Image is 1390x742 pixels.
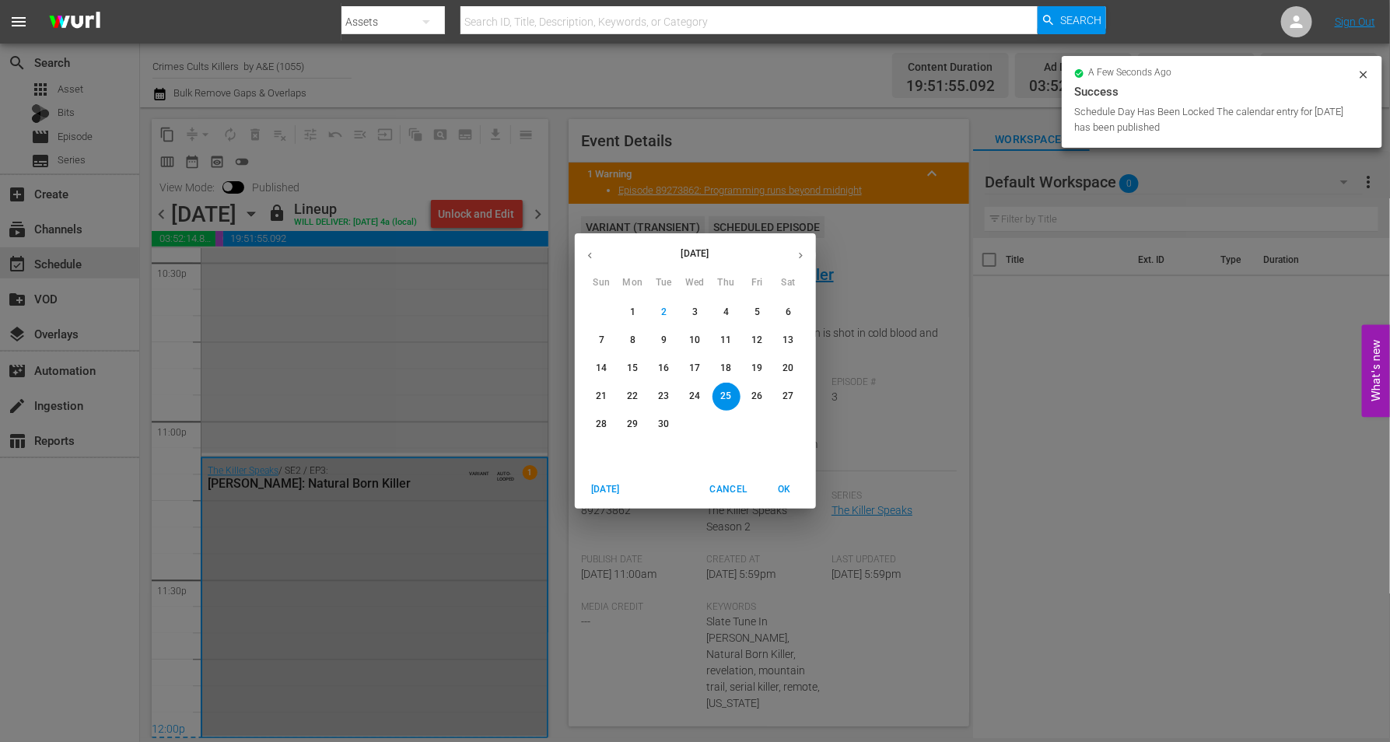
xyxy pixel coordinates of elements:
[658,362,669,375] p: 16
[599,334,604,347] p: 7
[650,355,678,383] button: 16
[1362,325,1390,418] button: Open Feedback Widget
[588,327,616,355] button: 7
[681,383,709,411] button: 24
[619,355,647,383] button: 15
[581,477,631,502] button: [DATE]
[744,275,772,291] span: Fri
[588,355,616,383] button: 14
[588,275,616,291] span: Sun
[1335,16,1375,28] a: Sign Out
[720,362,731,375] p: 18
[596,362,607,375] p: 14
[766,481,804,498] span: OK
[783,334,793,347] p: 13
[744,383,772,411] button: 26
[755,306,760,319] p: 5
[627,390,638,403] p: 22
[786,306,791,319] p: 6
[587,481,625,498] span: [DATE]
[619,411,647,439] button: 29
[775,383,803,411] button: 27
[720,334,731,347] p: 11
[658,390,669,403] p: 23
[775,275,803,291] span: Sat
[681,327,709,355] button: 10
[630,306,635,319] p: 1
[619,327,647,355] button: 8
[723,306,729,319] p: 4
[681,299,709,327] button: 3
[588,411,616,439] button: 28
[650,275,678,291] span: Tue
[650,327,678,355] button: 9
[661,306,667,319] p: 2
[783,390,793,403] p: 27
[713,355,741,383] button: 18
[760,477,810,502] button: OK
[751,390,762,403] p: 26
[9,12,28,31] span: menu
[1074,82,1370,101] div: Success
[751,362,762,375] p: 19
[744,327,772,355] button: 12
[703,477,753,502] button: Cancel
[596,390,607,403] p: 21
[661,334,667,347] p: 9
[627,362,638,375] p: 15
[783,362,793,375] p: 20
[630,334,635,347] p: 8
[658,418,669,431] p: 30
[713,327,741,355] button: 11
[650,299,678,327] button: 2
[627,418,638,431] p: 29
[619,275,647,291] span: Mon
[1089,67,1172,79] span: a few seconds ago
[37,4,112,40] img: ans4CAIJ8jUAAAAAAAAAAAAAAAAAAAAAAAAgQb4GAAAAAAAAAAAAAAAAAAAAAAAAJMjXAAAAAAAAAAAAAAAAAAAAAAAAgAT5G...
[689,334,700,347] p: 10
[713,275,741,291] span: Thu
[720,390,731,403] p: 25
[713,383,741,411] button: 25
[744,299,772,327] button: 5
[775,327,803,355] button: 13
[709,481,747,498] span: Cancel
[775,355,803,383] button: 20
[751,334,762,347] p: 12
[1074,104,1353,135] div: Schedule Day Has Been Locked The calendar entry for [DATE] has been published
[775,299,803,327] button: 6
[650,383,678,411] button: 23
[650,411,678,439] button: 30
[605,247,786,261] p: [DATE]
[692,306,698,319] p: 3
[744,355,772,383] button: 19
[619,383,647,411] button: 22
[713,299,741,327] button: 4
[619,299,647,327] button: 1
[596,418,607,431] p: 28
[1060,6,1101,34] span: Search
[689,362,700,375] p: 17
[689,390,700,403] p: 24
[681,275,709,291] span: Wed
[588,383,616,411] button: 21
[681,355,709,383] button: 17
